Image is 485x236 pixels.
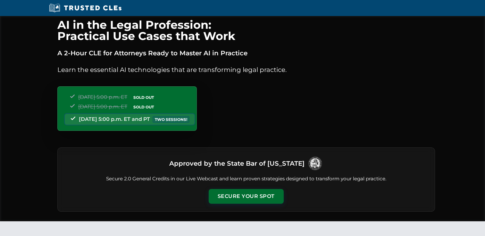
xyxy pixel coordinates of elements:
p: Secure 2.0 General Credits in our Live Webcast and learn proven strategies designed to transform ... [65,175,427,183]
span: [DATE] 5:00 p.m. ET [78,94,127,100]
span: SOLD OUT [131,104,156,110]
button: Secure Your Spot [209,189,284,204]
p: A 2-Hour CLE for Attorneys Ready to Master AI in Practice [57,48,435,58]
h1: AI in the Legal Profession: Practical Use Cases that Work [57,19,435,42]
h3: Approved by the State Bar of [US_STATE] [169,158,305,169]
img: Logo [307,155,323,171]
img: Trusted CLEs [47,3,124,13]
p: Learn the essential AI technologies that are transforming legal practice. [57,65,435,75]
span: [DATE] 5:00 p.m. ET [78,104,127,110]
span: SOLD OUT [131,94,156,101]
